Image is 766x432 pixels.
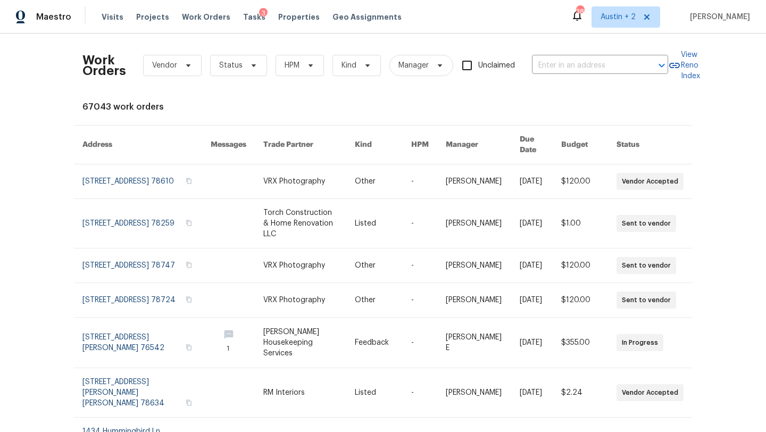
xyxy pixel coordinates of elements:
td: RM Interiors [255,368,346,418]
th: Messages [202,126,255,164]
span: Projects [136,12,169,22]
span: Unclaimed [478,60,515,71]
td: VRX Photography [255,164,346,199]
td: VRX Photography [255,248,346,283]
h2: Work Orders [82,55,126,76]
td: [PERSON_NAME] [437,283,511,318]
td: - [403,199,437,248]
th: Manager [437,126,511,164]
th: Kind [346,126,403,164]
td: Other [346,164,403,199]
td: - [403,318,437,368]
th: Trade Partner [255,126,346,164]
span: Status [219,60,243,71]
span: Work Orders [182,12,230,22]
button: Copy Address [184,218,194,228]
span: Maestro [36,12,71,22]
span: Tasks [243,13,265,21]
td: Feedback [346,318,403,368]
td: Listed [346,199,403,248]
div: 67043 work orders [82,102,684,112]
span: [PERSON_NAME] [686,12,750,22]
button: Copy Address [184,343,194,352]
td: Torch Construction & Home Renovation LLC [255,199,346,248]
td: [PERSON_NAME] [437,164,511,199]
span: Vendor [152,60,177,71]
td: [PERSON_NAME] Housekeeping Services [255,318,346,368]
button: Copy Address [184,176,194,186]
span: Manager [398,60,429,71]
button: Copy Address [184,295,194,304]
div: 3 [259,8,268,19]
span: Visits [102,12,123,22]
span: HPM [285,60,299,71]
td: VRX Photography [255,283,346,318]
span: Properties [278,12,320,22]
td: [PERSON_NAME] [437,368,511,418]
td: - [403,368,437,418]
th: HPM [403,126,437,164]
button: Copy Address [184,398,194,408]
button: Open [654,58,669,73]
td: Other [346,283,403,318]
td: - [403,283,437,318]
td: [PERSON_NAME] E [437,318,511,368]
div: 38 [576,6,584,17]
span: Geo Assignments [332,12,402,22]
span: Kind [342,60,356,71]
button: Copy Address [184,260,194,270]
input: Enter in an address [532,57,638,74]
a: View Reno Index [668,49,700,81]
td: - [403,248,437,283]
td: [PERSON_NAME] [437,199,511,248]
td: Listed [346,368,403,418]
span: Austin + 2 [601,12,636,22]
th: Address [74,126,202,164]
td: [PERSON_NAME] [437,248,511,283]
td: Other [346,248,403,283]
th: Status [608,126,692,164]
th: Budget [553,126,608,164]
td: - [403,164,437,199]
th: Due Date [511,126,553,164]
